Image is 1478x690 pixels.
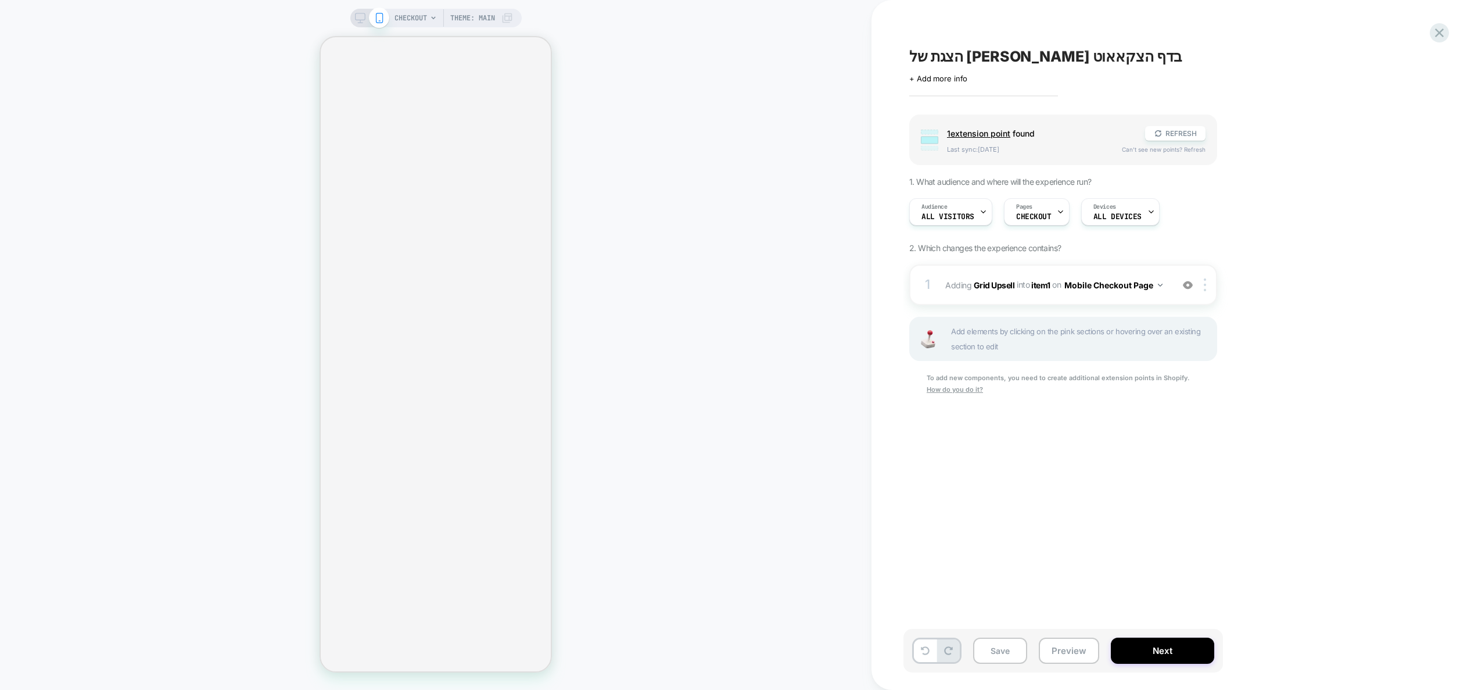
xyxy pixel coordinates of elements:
[1158,284,1163,287] img: down arrow
[1122,146,1206,153] span: Can't see new points? Refresh
[1031,280,1050,289] span: item1
[1093,203,1116,211] span: Devices
[1064,277,1163,294] button: Mobile Checkout Page
[927,385,983,394] u: How do you do it?
[909,373,1217,396] div: To add new components, you need to create additional extension points in Shopify.
[1039,638,1099,664] button: Preview
[1204,278,1206,291] img: close
[909,74,967,83] span: + Add more info
[974,280,1015,289] b: Grid Upsell
[1145,126,1206,141] button: REFRESH
[394,9,427,27] span: CHECKOUT
[909,177,1091,187] span: 1. What audience and where will the experience run?
[909,48,1182,65] span: הצגת של [PERSON_NAME] בדף הצקאאוט
[916,330,939,348] img: Joystick
[450,9,495,27] span: Theme: MAIN
[1183,280,1193,290] img: crossed eye
[973,638,1027,664] button: Save
[909,243,1061,253] span: 2. Which changes the experience contains?
[1093,213,1142,221] span: ALL DEVICES
[947,128,1133,138] span: found
[922,273,934,296] div: 1
[921,203,948,211] span: Audience
[947,145,1110,153] span: Last sync: [DATE]
[1017,280,1029,289] span: INTO
[951,324,1210,354] span: Add elements by clicking on the pink sections or hovering over an existing section to edit
[945,280,1015,289] span: Adding
[1016,203,1032,211] span: Pages
[921,213,974,221] span: All Visitors
[1052,277,1061,292] span: on
[1111,638,1214,664] button: Next
[947,128,1010,138] span: 1 extension point
[1016,213,1052,221] span: CHECKOUT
